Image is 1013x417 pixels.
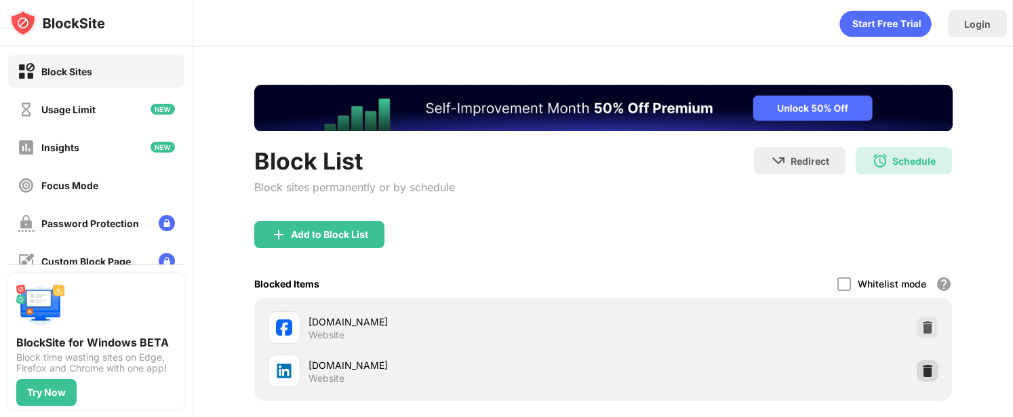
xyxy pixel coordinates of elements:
[964,18,991,30] div: Login
[309,315,603,329] div: [DOMAIN_NAME]
[151,104,175,115] img: new-icon.svg
[254,278,319,290] div: Blocked Items
[276,363,292,379] img: favicons
[791,155,829,167] div: Redirect
[9,9,105,37] img: logo-blocksite.svg
[151,142,175,153] img: new-icon.svg
[291,229,368,240] div: Add to Block List
[18,139,35,156] img: insights-off.svg
[254,180,455,194] div: Block sites permanently or by schedule
[41,142,79,153] div: Insights
[254,147,455,175] div: Block List
[41,218,139,229] div: Password Protection
[18,177,35,194] img: focus-off.svg
[254,85,953,131] iframe: Banner
[27,387,66,398] div: Try Now
[41,256,131,267] div: Custom Block Page
[16,336,176,349] div: BlockSite for Windows BETA
[41,104,96,115] div: Usage Limit
[18,63,35,80] img: block-on.svg
[41,66,92,77] div: Block Sites
[276,319,292,336] img: favicons
[858,278,926,290] div: Whitelist mode
[18,253,35,270] img: customize-block-page-off.svg
[309,329,344,341] div: Website
[309,358,603,372] div: [DOMAIN_NAME]
[16,281,65,330] img: push-desktop.svg
[159,215,175,231] img: lock-menu.svg
[159,253,175,269] img: lock-menu.svg
[839,10,932,37] div: animation
[41,180,98,191] div: Focus Mode
[16,352,176,374] div: Block time wasting sites on Edge, Firefox and Chrome with one app!
[892,155,936,167] div: Schedule
[18,215,35,232] img: password-protection-off.svg
[309,372,344,384] div: Website
[18,101,35,118] img: time-usage-off.svg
